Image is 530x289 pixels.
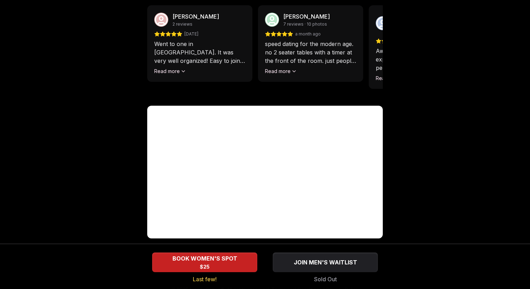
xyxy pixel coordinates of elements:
button: Read more [376,75,408,82]
span: Sold Out [314,275,337,283]
span: $25 [200,263,210,270]
p: speed dating for the modern age. no 2 seater tables with a timer at the front of the room. just p... [265,40,356,65]
span: a month ago [295,31,321,37]
button: BOOK WOMEN'S SPOT - Last few! [152,252,257,272]
span: Last few! [193,275,217,283]
p: Went to one in [GEOGRAPHIC_DATA]. It was very well organized! Easy to join, no need to download a... [154,40,245,65]
iframe: Luvvly Speed Dating Experience [147,106,383,238]
span: JOIN MEN'S WAITLIST [292,258,359,267]
p: [PERSON_NAME] [172,12,219,21]
span: 7 reviews · 10 photos [283,21,327,27]
button: Read more [265,68,297,75]
button: Read more [154,68,186,75]
span: [DATE] [184,31,198,37]
span: BOOK WOMEN'S SPOT [171,254,239,263]
span: 2 reviews [172,21,192,27]
p: [PERSON_NAME] [283,12,330,21]
p: Awesome speed dating experience! You get 10 minutes per speed date, some questions and a fun fact... [376,47,467,72]
button: JOIN MEN'S WAITLIST - Sold Out [273,252,378,272]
